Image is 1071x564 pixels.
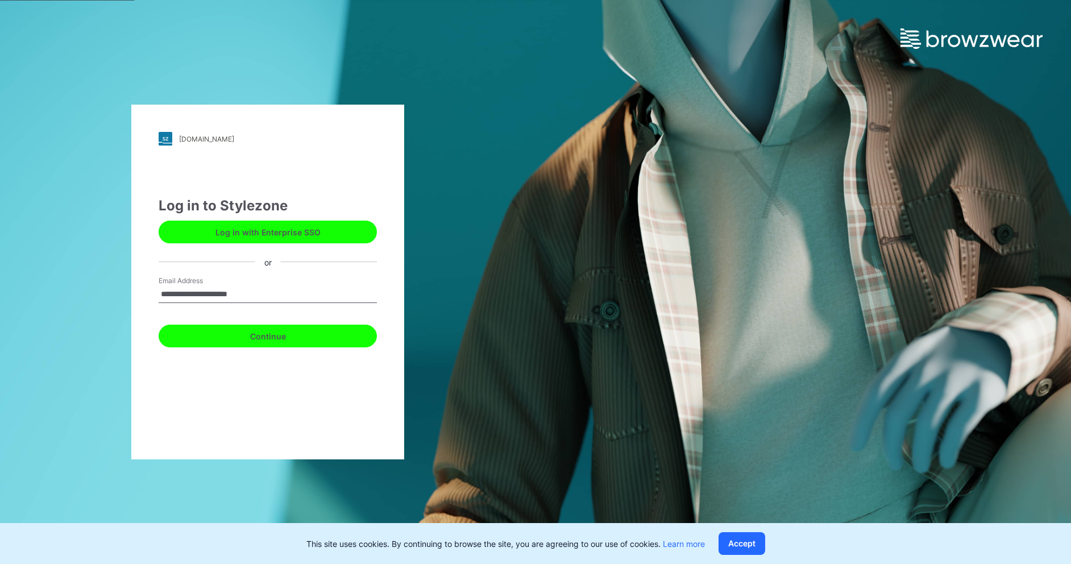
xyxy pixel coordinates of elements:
label: Email Address [159,276,238,286]
button: Continue [159,325,377,347]
div: or [255,256,281,268]
div: [DOMAIN_NAME] [179,135,234,143]
img: stylezone-logo.562084cfcfab977791bfbf7441f1a819.svg [159,132,172,146]
button: Accept [719,532,765,555]
p: This site uses cookies. By continuing to browse the site, you are agreeing to our use of cookies. [306,538,705,550]
button: Log in with Enterprise SSO [159,221,377,243]
img: browzwear-logo.e42bd6dac1945053ebaf764b6aa21510.svg [900,28,1043,49]
a: [DOMAIN_NAME] [159,132,377,146]
div: Log in to Stylezone [159,196,377,216]
a: Learn more [663,539,705,549]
